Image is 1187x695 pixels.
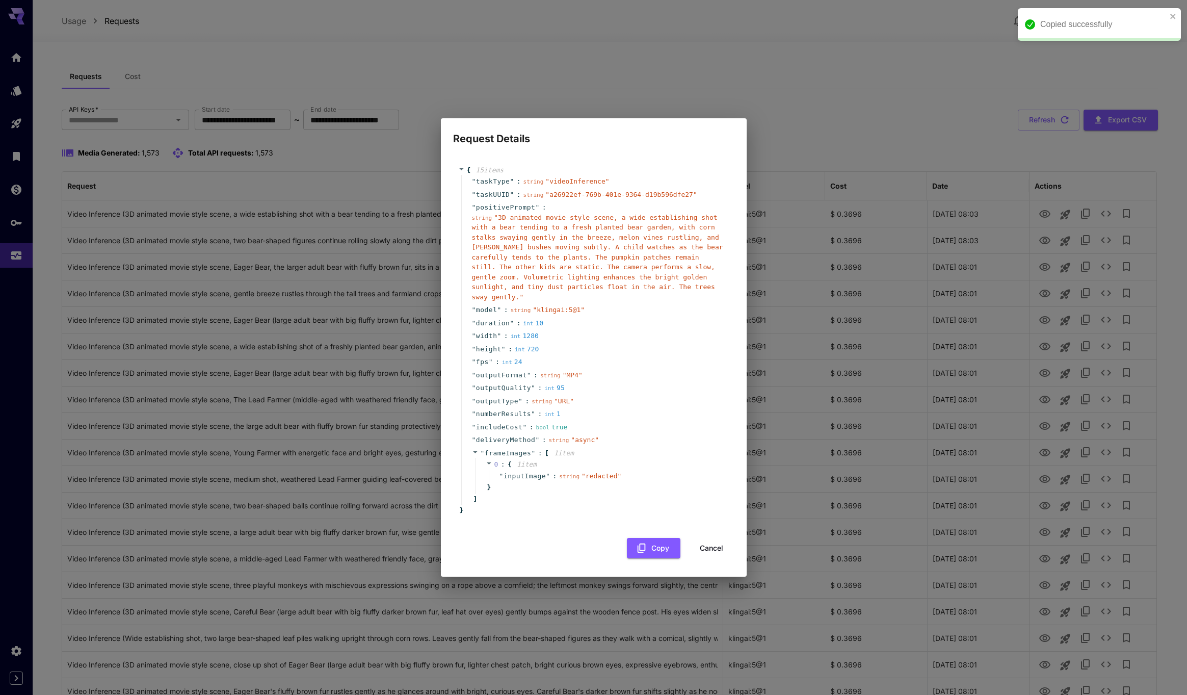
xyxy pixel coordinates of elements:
span: " [472,203,476,211]
span: " [497,332,501,340]
span: positivePrompt [476,202,536,213]
span: string [532,398,552,405]
span: " [472,191,476,198]
span: width [476,331,497,341]
span: string [511,307,531,314]
div: 720 [515,344,539,354]
button: Copy [627,538,680,559]
span: " [472,410,476,418]
span: : [501,459,505,470]
span: frameImages [485,449,532,457]
span: : [542,202,546,213]
span: " [472,319,476,327]
span: " [497,306,501,314]
span: string [523,192,544,198]
span: [ [545,448,549,458]
span: " [510,319,514,327]
h2: Request Details [441,118,747,147]
span: int [523,320,534,327]
span: height [476,344,502,354]
span: " [510,191,514,198]
div: true [536,422,568,432]
span: " [535,203,539,211]
span: " [472,306,476,314]
div: 10 [523,318,544,328]
span: " 3D animated movie style scene, a wide establishing shot with a bear tending to a fresh planted ... [472,214,723,301]
span: : [534,370,538,380]
span: : [552,471,557,481]
button: close [1170,12,1177,20]
span: string [523,178,544,185]
span: : [525,396,529,406]
span: { [508,459,512,470]
span: " [472,177,476,185]
span: " [472,384,476,392]
div: Copied successfully [1040,18,1167,31]
span: " MP4 " [563,371,583,379]
span: outputFormat [476,370,527,380]
span: { [467,165,471,175]
span: outputQuality [476,383,531,393]
span: " [546,472,550,480]
span: : [504,331,508,341]
span: 1 item [554,449,574,457]
span: " videoInference " [545,177,609,185]
span: includeCost [476,422,523,432]
span: " [472,397,476,405]
span: : [508,344,512,354]
span: " [527,371,531,379]
span: " [472,371,476,379]
span: " [472,332,476,340]
span: duration [476,318,510,328]
button: Cancel [689,538,734,559]
span: " async " [571,436,599,444]
span: : [517,318,521,328]
span: model [476,305,497,315]
span: " [531,384,535,392]
div: 1 [544,409,561,419]
span: " [531,449,535,457]
span: numberResults [476,409,531,419]
span: fps [476,357,489,367]
span: " [510,177,514,185]
span: int [544,385,555,392]
span: " klingai:5@1 " [533,306,585,314]
span: " [531,410,535,418]
span: " [535,436,539,444]
span: " [472,436,476,444]
span: string [559,473,579,480]
span: outputType [476,396,518,406]
div: 1280 [511,331,539,341]
div: 24 [502,357,522,367]
span: int [515,346,525,353]
span: " [489,358,493,366]
span: 0 [494,460,498,468]
span: " [502,345,506,353]
span: string [540,372,561,379]
span: : [495,357,499,367]
span: 1 item [517,460,537,468]
span: int [502,359,512,366]
span: " [472,358,476,366]
span: deliveryMethod [476,435,536,445]
span: 15 item s [476,166,504,174]
span: : [517,190,521,200]
span: " [522,423,526,431]
span: } [458,505,464,516]
span: " [481,449,485,457]
span: taskUUID [476,190,510,200]
span: : [538,409,542,419]
span: } [486,482,491,493]
span: " redacted " [582,472,621,480]
span: ] [472,494,478,504]
span: : [538,383,542,393]
span: " [472,345,476,353]
span: inputImage [504,471,546,481]
div: 95 [544,383,565,393]
span: " URL " [554,397,574,405]
span: : [530,422,534,432]
span: int [544,411,555,418]
span: string [549,437,569,444]
span: : [542,435,546,445]
span: bool [536,424,550,431]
